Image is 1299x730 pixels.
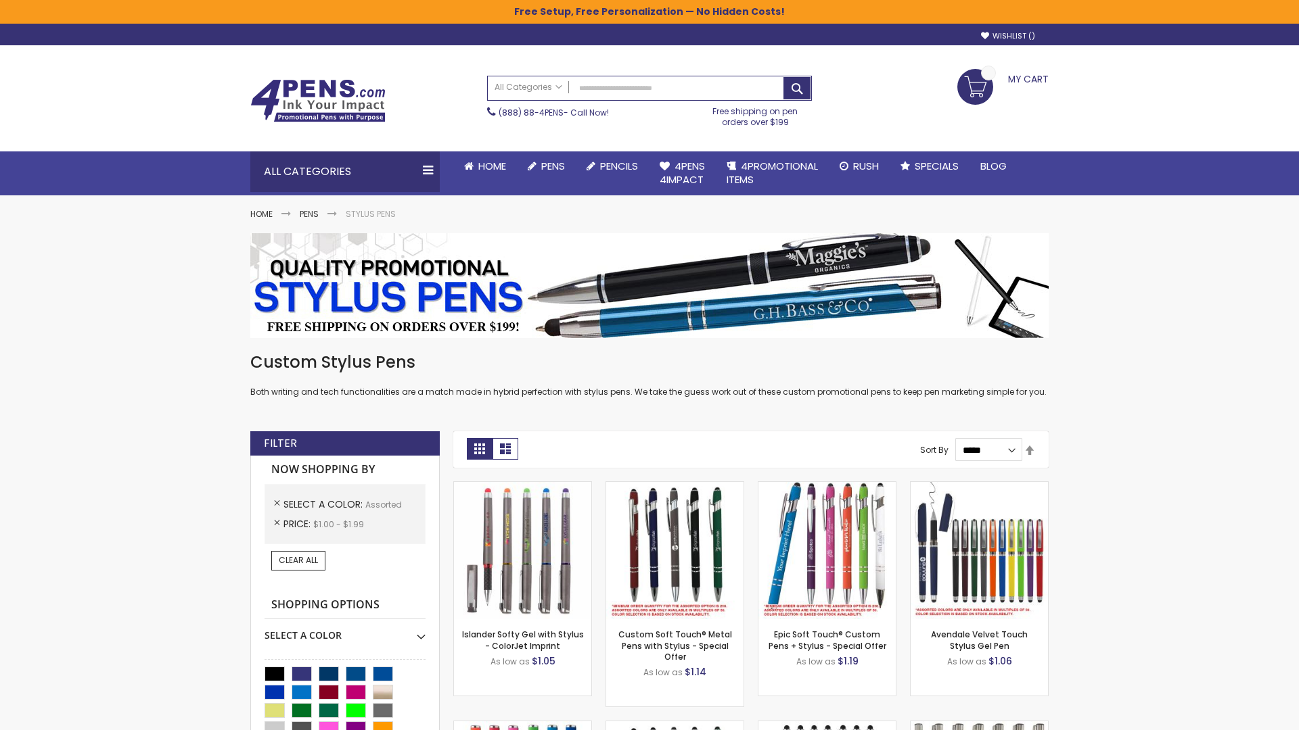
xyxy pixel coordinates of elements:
[758,482,896,619] img: 4P-MS8B-Assorted
[699,101,813,128] div: Free shipping on pen orders over $199
[283,517,313,531] span: Price
[931,629,1028,651] a: Avendale Velvet Touch Stylus Gel Pen
[499,107,564,118] a: (888) 88-4PENS
[660,159,705,187] span: 4Pens 4impact
[988,654,1012,668] span: $1.06
[947,656,986,667] span: As low as
[265,456,426,484] strong: Now Shopping by
[981,31,1035,41] a: Wishlist
[488,76,569,99] a: All Categories
[796,656,836,667] span: As low as
[606,481,744,493] a: Custom Soft Touch® Metal Pens with Stylus-Assorted
[970,151,1018,181] a: Blog
[478,159,506,173] span: Home
[495,82,562,93] span: All Categories
[250,351,1049,373] h1: Custom Stylus Pens
[911,482,1048,619] img: Avendale Velvet Touch Stylus Gel Pen-Assorted
[920,444,949,456] label: Sort By
[265,619,426,642] div: Select A Color
[618,629,732,662] a: Custom Soft Touch® Metal Pens with Stylus - Special Offer
[300,208,319,220] a: Pens
[250,79,386,122] img: 4Pens Custom Pens and Promotional Products
[915,159,959,173] span: Specials
[462,629,584,651] a: Islander Softy Gel with Stylus - ColorJet Imprint
[454,481,591,493] a: Islander Softy Gel with Stylus - ColorJet Imprint-Assorted
[499,107,609,118] span: - Call Now!
[454,482,591,619] img: Islander Softy Gel with Stylus - ColorJet Imprint-Assorted
[685,665,706,679] span: $1.14
[541,159,565,173] span: Pens
[606,482,744,619] img: Custom Soft Touch® Metal Pens with Stylus-Assorted
[279,554,318,566] span: Clear All
[250,351,1049,398] div: Both writing and tech functionalities are a match made in hybrid perfection with stylus pens. We ...
[980,159,1007,173] span: Blog
[576,151,649,181] a: Pencils
[727,159,818,187] span: 4PROMOTIONAL ITEMS
[517,151,576,181] a: Pens
[250,233,1049,338] img: Stylus Pens
[250,151,440,192] div: All Categories
[491,656,530,667] span: As low as
[532,654,555,668] span: $1.05
[643,666,683,678] span: As low as
[716,151,829,195] a: 4PROMOTIONALITEMS
[453,151,517,181] a: Home
[313,518,364,530] span: $1.00 - $1.99
[649,151,716,195] a: 4Pens4impact
[271,551,325,570] a: Clear All
[769,629,886,651] a: Epic Soft Touch® Custom Pens + Stylus - Special Offer
[890,151,970,181] a: Specials
[265,591,426,620] strong: Shopping Options
[283,497,365,511] span: Select A Color
[467,438,493,460] strong: Grid
[250,208,273,220] a: Home
[264,436,297,451] strong: Filter
[838,654,859,668] span: $1.19
[365,499,402,510] span: Assorted
[346,208,396,220] strong: Stylus Pens
[758,481,896,493] a: 4P-MS8B-Assorted
[911,481,1048,493] a: Avendale Velvet Touch Stylus Gel Pen-Assorted
[600,159,638,173] span: Pencils
[829,151,890,181] a: Rush
[853,159,879,173] span: Rush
